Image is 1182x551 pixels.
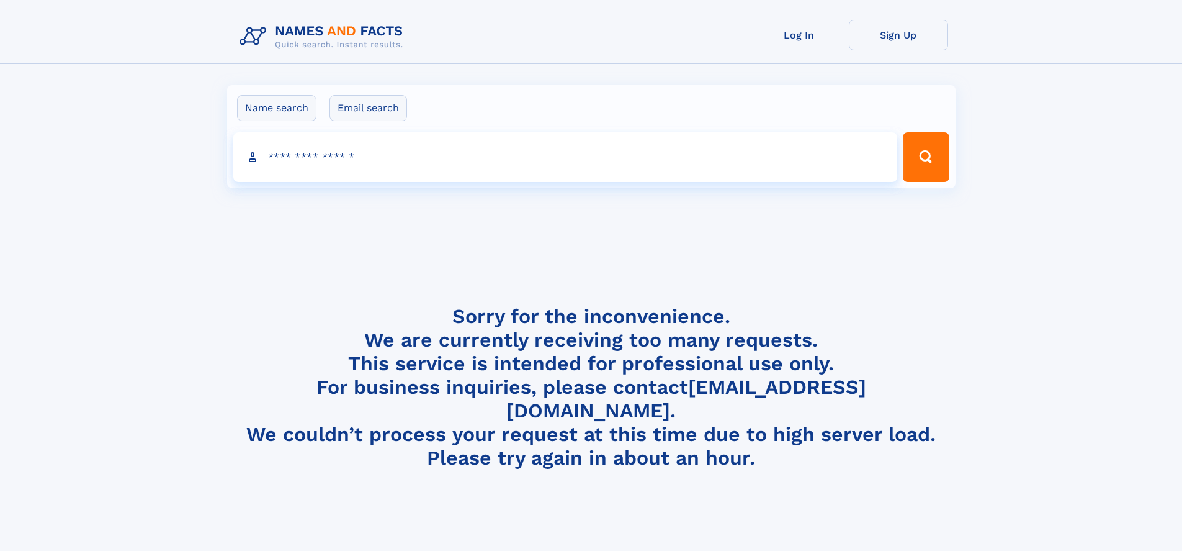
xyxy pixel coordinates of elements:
[237,95,316,121] label: Name search
[235,304,948,470] h4: Sorry for the inconvenience. We are currently receiving too many requests. This service is intend...
[903,132,949,182] button: Search Button
[235,20,413,53] img: Logo Names and Facts
[329,95,407,121] label: Email search
[750,20,849,50] a: Log In
[849,20,948,50] a: Sign Up
[233,132,898,182] input: search input
[506,375,866,422] a: [EMAIL_ADDRESS][DOMAIN_NAME]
